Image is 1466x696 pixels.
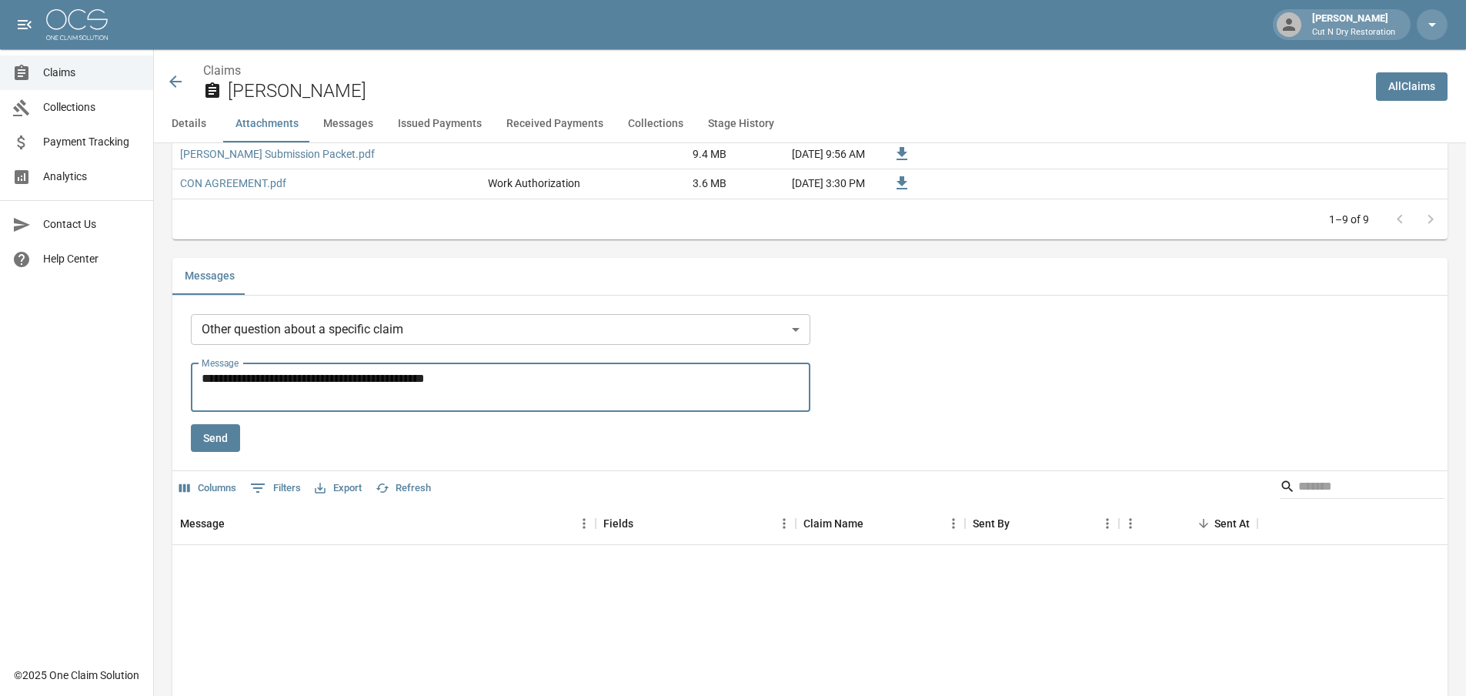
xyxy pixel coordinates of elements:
div: related-list tabs [172,258,1448,295]
button: Send [191,424,240,453]
button: Messages [311,105,386,142]
nav: breadcrumb [203,62,1364,80]
div: [DATE] 9:56 AM [734,140,873,169]
div: [PERSON_NAME] [1306,11,1401,38]
button: Sort [633,513,655,534]
button: Export [311,477,366,500]
button: Select columns [175,477,240,500]
button: Sort [863,513,885,534]
div: Sent At [1119,502,1257,545]
button: Received Payments [494,105,616,142]
div: Message [172,502,596,545]
button: Sort [1010,513,1031,534]
span: Claims [43,65,141,81]
div: Message [180,502,225,545]
button: Details [154,105,223,142]
div: Sent By [965,502,1119,545]
div: Sent At [1214,502,1250,545]
button: Menu [942,512,965,535]
a: Claims [203,63,241,78]
div: anchor tabs [154,105,1466,142]
a: AllClaims [1376,72,1448,101]
button: Menu [573,512,596,535]
button: Issued Payments [386,105,494,142]
button: Attachments [223,105,311,142]
button: Messages [172,258,247,295]
span: Payment Tracking [43,134,141,150]
button: Show filters [246,476,305,500]
div: Search [1280,474,1444,502]
span: Contact Us [43,216,141,233]
button: open drawer [9,9,40,40]
p: Cut N Dry Restoration [1312,26,1395,39]
div: 3.6 MB [619,169,734,199]
a: CON AGREEMENT.pdf [180,176,286,191]
div: Sent By [973,502,1010,545]
span: Analytics [43,169,141,185]
button: Menu [1119,512,1142,535]
button: Sort [1193,513,1214,534]
div: 9.4 MB [619,140,734,169]
button: Refresh [372,477,435,500]
span: Help Center [43,251,141,267]
button: Sort [225,513,246,534]
button: Collections [616,105,696,142]
h2: [PERSON_NAME] [228,80,1364,102]
button: Menu [773,512,796,535]
label: Message [202,356,239,370]
div: [DATE] 3:30 PM [734,169,873,199]
div: Fields [596,502,796,545]
div: Work Authorization [488,176,580,191]
div: Claim Name [803,502,863,545]
p: 1–9 of 9 [1329,212,1369,227]
button: Menu [1096,512,1119,535]
div: Other question about a specific claim [191,314,810,345]
a: [PERSON_NAME] Submission Packet.pdf [180,146,375,162]
div: Fields [603,502,633,545]
img: ocs-logo-white-transparent.png [46,9,108,40]
span: Collections [43,99,141,115]
button: Stage History [696,105,786,142]
div: Claim Name [796,502,965,545]
div: © 2025 One Claim Solution [14,668,139,683]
